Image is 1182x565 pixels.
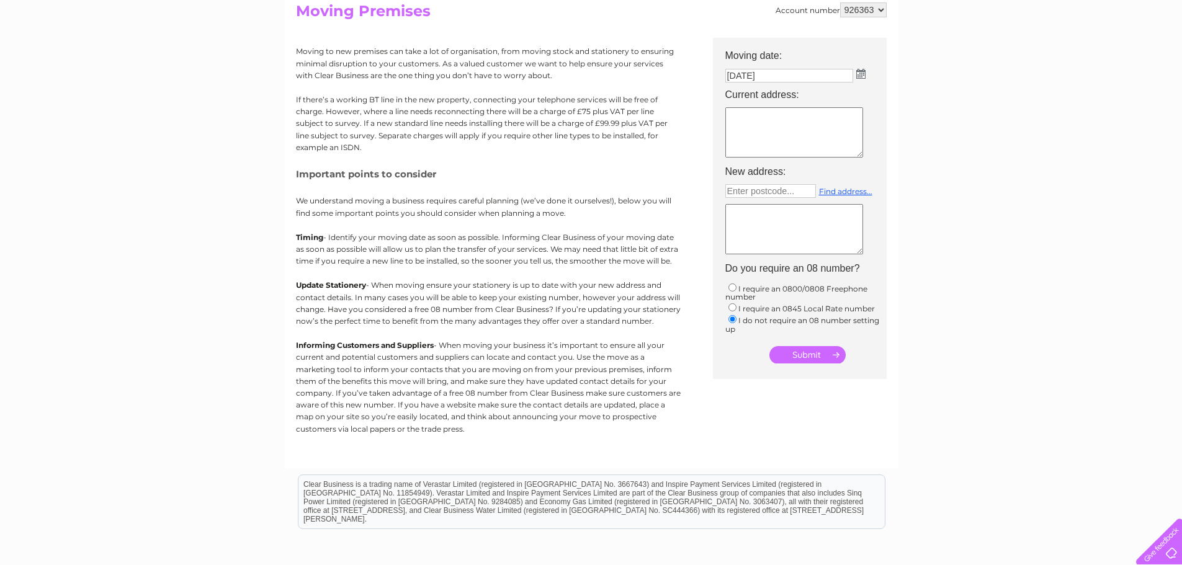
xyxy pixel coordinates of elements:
[819,187,872,196] a: Find address...
[1099,53,1130,62] a: Contact
[776,2,887,17] div: Account number
[964,53,987,62] a: Water
[296,195,681,218] p: We understand moving a business requires careful planning (we’ve done it ourselves!), below you w...
[948,6,1034,22] a: 0333 014 3131
[1074,53,1092,62] a: Blog
[296,280,366,290] b: Update Stationery
[296,45,681,81] p: Moving to new premises can take a lot of organisation, from moving stock and stationery to ensuri...
[296,94,681,153] p: If there’s a working BT line in the new property, connecting your telephone services will be free...
[298,7,885,60] div: Clear Business is a trading name of Verastar Limited (registered in [GEOGRAPHIC_DATA] No. 3667643...
[719,278,893,337] td: I require an 0800/0808 Freephone number I require an 0845 Local Rate number I do not require an 0...
[296,340,434,350] b: Informing Customers and Suppliers
[296,2,887,26] h2: Moving Premises
[995,53,1022,62] a: Energy
[296,233,323,242] b: Timing
[296,231,681,267] p: - Identify your moving date as soon as possible. Informing Clear Business of your moving date as ...
[1029,53,1067,62] a: Telecoms
[719,259,893,278] th: Do you require an 08 number?
[296,279,681,327] p: - When moving ensure your stationery is up to date with your new address and contact details. In ...
[719,86,893,104] th: Current address:
[719,162,893,181] th: New address:
[42,32,105,70] img: logo.png
[769,346,846,363] input: Submit
[856,69,866,79] img: ...
[296,339,681,435] p: - When moving your business it’s important to ensure all your current and potential customers and...
[719,38,893,65] th: Moving date:
[1141,53,1170,62] a: Log out
[296,169,681,179] h5: Important points to consider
